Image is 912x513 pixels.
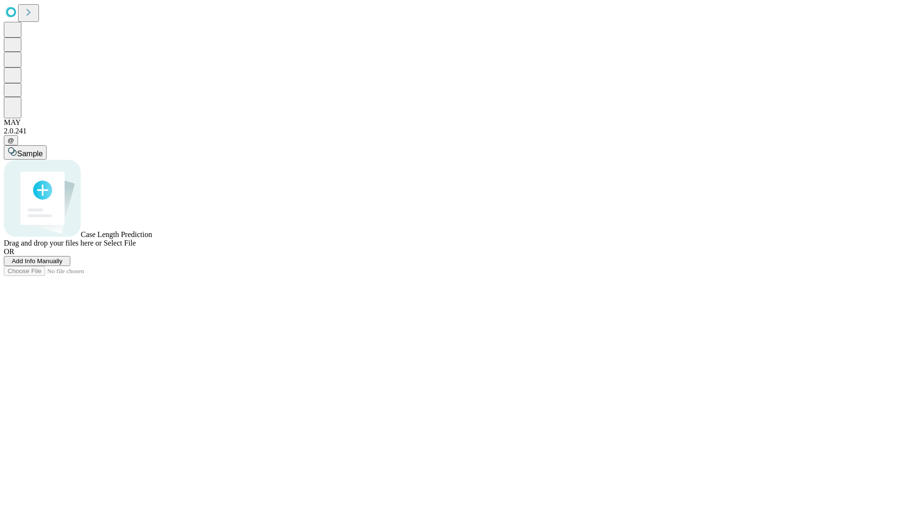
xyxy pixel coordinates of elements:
span: Case Length Prediction [81,230,152,238]
div: MAY [4,118,908,127]
div: 2.0.241 [4,127,908,135]
span: Drag and drop your files here or [4,239,102,247]
button: @ [4,135,18,145]
span: Add Info Manually [12,257,63,265]
button: Sample [4,145,47,160]
span: Select File [104,239,136,247]
span: OR [4,247,14,256]
span: Sample [17,150,43,158]
span: @ [8,137,14,144]
button: Add Info Manually [4,256,70,266]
